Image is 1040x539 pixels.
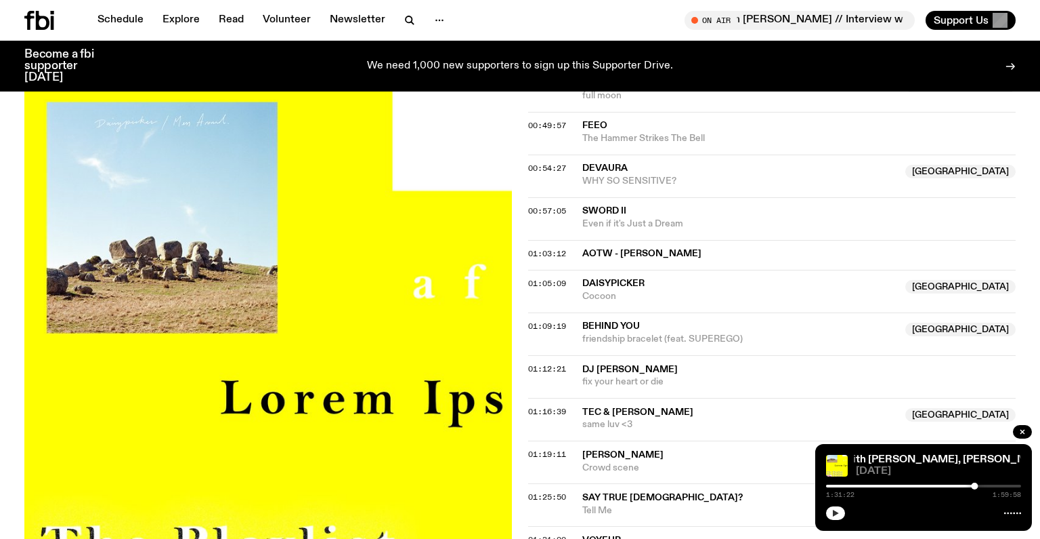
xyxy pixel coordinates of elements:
[582,407,693,417] span: Tec & [PERSON_NAME]
[528,494,566,501] button: 01:25:50
[528,323,566,330] button: 01:09:19
[582,121,607,130] span: feeo
[528,363,566,374] span: 01:12:21
[528,451,566,458] button: 01:19:11
[582,365,678,374] span: dj [PERSON_NAME]
[905,280,1016,294] span: [GEOGRAPHIC_DATA]
[905,408,1016,422] span: [GEOGRAPHIC_DATA]
[528,207,566,215] button: 00:57:05
[211,11,252,30] a: Read
[154,11,208,30] a: Explore
[24,49,111,83] h3: Become a fbi supporter [DATE]
[582,418,897,431] span: same luv <3
[926,11,1016,30] button: Support Us
[582,89,897,102] span: full moon
[582,333,897,346] span: friendship bracelet (feat. SUPEREGO)
[528,165,566,172] button: 00:54:27
[582,290,897,303] span: Cocoon
[582,206,626,216] span: Sword II
[528,280,566,287] button: 01:05:09
[528,449,566,460] span: 01:19:11
[582,247,1007,260] span: AOTW - [PERSON_NAME]
[582,132,1016,145] span: The Hammer Strikes The Bell
[528,248,566,259] span: 01:03:12
[826,492,854,498] span: 1:31:22
[582,279,645,288] span: Daisypicker
[582,321,640,331] span: Behind You
[582,218,1016,231] span: Even if it's Just a Dream
[582,163,628,173] span: DEVAURA
[582,504,897,517] span: Tell Me
[582,450,664,460] span: [PERSON_NAME]
[528,406,566,417] span: 01:16:39
[528,122,566,129] button: 00:49:57
[367,60,673,73] p: We need 1,000 new supporters to sign up this Supporter Drive.
[528,250,566,258] button: 01:03:12
[528,365,566,373] button: 01:12:21
[685,11,915,30] button: On AirMornings with [PERSON_NAME] // Interview with Momma
[582,376,1016,388] span: fix your heart or die
[528,205,566,216] span: 00:57:05
[528,492,566,502] span: 01:25:50
[528,120,566,131] span: 00:49:57
[255,11,319,30] a: Volunteer
[905,323,1016,336] span: [GEOGRAPHIC_DATA]
[582,175,897,188] span: WHY SO SENSITIVE?
[528,163,566,174] span: 00:54:27
[934,14,989,26] span: Support Us
[89,11,152,30] a: Schedule
[993,492,1021,498] span: 1:59:58
[322,11,393,30] a: Newsletter
[528,321,566,332] span: 01:09:19
[856,466,1021,477] span: [DATE]
[528,408,566,416] button: 01:16:39
[528,278,566,289] span: 01:05:09
[582,493,743,502] span: Say True [DEMOGRAPHIC_DATA]?
[582,462,897,475] span: Crowd scene
[905,165,1016,178] span: [GEOGRAPHIC_DATA]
